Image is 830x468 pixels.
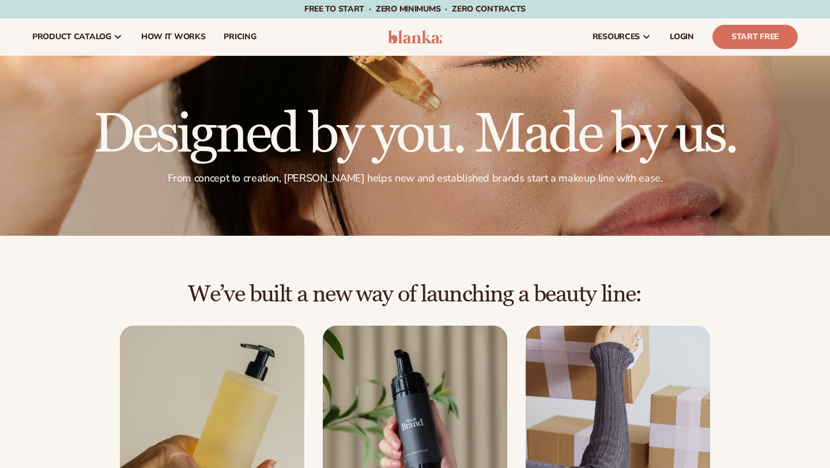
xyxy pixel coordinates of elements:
p: From concept to creation, [PERSON_NAME] helps new and established brands start a makeup line with... [32,172,798,185]
span: How It Works [141,32,206,41]
span: LOGIN [670,32,694,41]
a: How It Works [132,18,215,55]
span: resources [593,32,640,41]
h2: We’ve built a new way of launching a beauty line: [32,282,798,307]
a: Start Free [712,25,798,49]
h1: Designed by you. Made by us. [32,107,798,163]
a: product catalog [23,18,132,55]
span: Free to start · ZERO minimums · ZERO contracts [304,3,526,14]
span: product catalog [32,32,111,41]
span: pricing [224,32,256,41]
a: resources [583,18,661,55]
img: logo [388,30,443,44]
a: LOGIN [661,18,703,55]
a: pricing [214,18,265,55]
